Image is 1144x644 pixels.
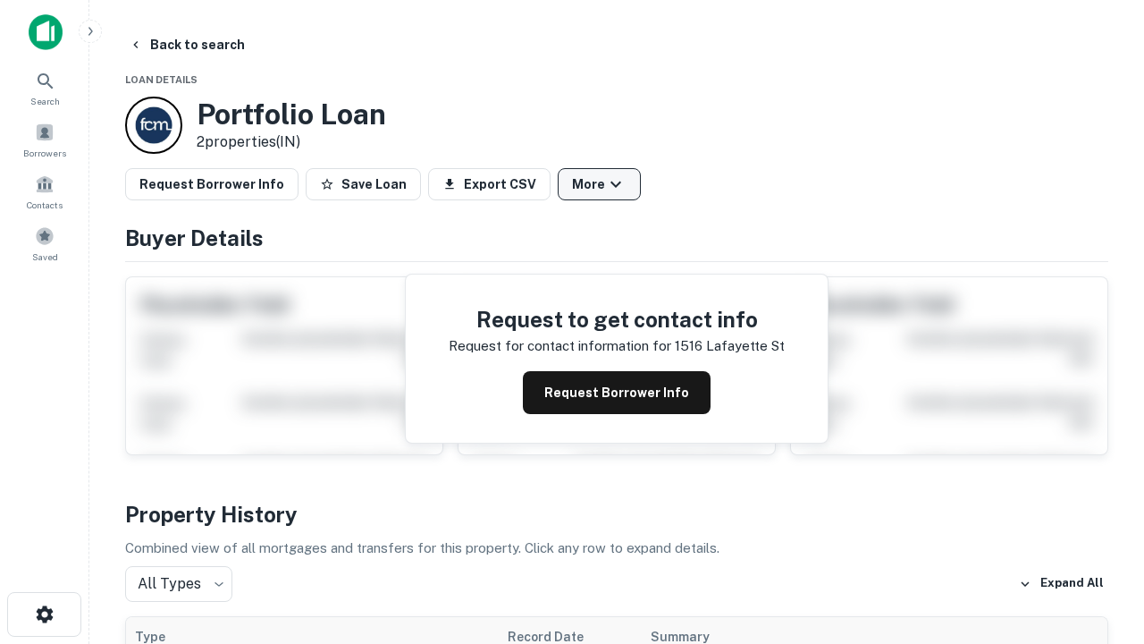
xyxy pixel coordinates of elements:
a: Search [5,64,84,112]
h3: Portfolio Loan [197,97,386,131]
span: Borrowers [23,146,66,160]
button: Request Borrower Info [523,371,711,414]
button: Export CSV [428,168,551,200]
p: Request for contact information for [449,335,671,357]
p: Combined view of all mortgages and transfers for this property. Click any row to expand details. [125,538,1108,559]
p: 2 properties (IN) [197,131,386,153]
a: Contacts [5,167,84,216]
button: Expand All [1014,571,1108,597]
iframe: Chat Widget [1055,444,1144,530]
button: Back to search [122,29,252,61]
span: Loan Details [125,74,198,85]
img: capitalize-icon.png [29,14,63,50]
a: Saved [5,219,84,267]
h4: Request to get contact info [449,303,785,335]
button: Request Borrower Info [125,168,299,200]
button: More [558,168,641,200]
h4: Buyer Details [125,222,1108,254]
span: Saved [32,250,58,264]
h4: Property History [125,498,1108,530]
span: Search [30,94,60,108]
a: Borrowers [5,115,84,164]
span: Contacts [27,198,63,212]
button: Save Loan [306,168,421,200]
div: All Types [125,566,232,602]
p: 1516 lafayette st [675,335,785,357]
